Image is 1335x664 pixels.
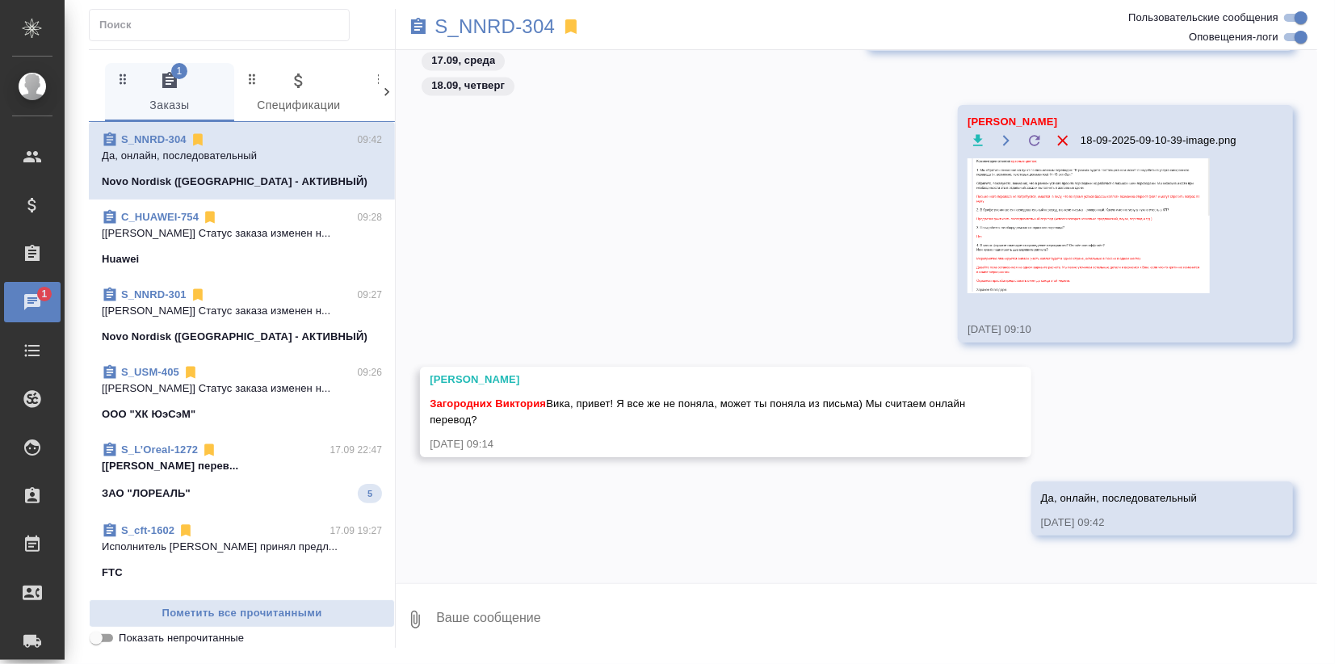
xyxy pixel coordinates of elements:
[435,19,555,35] a: S_NNRD-304
[183,364,199,380] svg: Отписаться
[430,397,968,426] span: Вика, привет! Я все же не поняла, может ты поняла из письма) Мы считаем онлайн перевод?
[968,130,988,150] button: Скачать
[358,364,383,380] p: 09:26
[1024,130,1044,150] label: Обновить файл
[358,287,383,303] p: 09:27
[431,53,495,69] p: 17.09, среда
[430,372,975,388] div: [PERSON_NAME]
[431,78,505,94] p: 18.09, четверг
[968,158,1210,293] img: 18-09-2025-09-10-39-image.png
[89,432,395,513] div: S_L’Oreal-127217.09 22:47[[PERSON_NAME] перев...ЗАО "ЛОРЕАЛЬ"5
[4,282,61,322] a: 1
[245,71,260,86] svg: Зажми и перетащи, чтобы поменять порядок вкладок
[89,513,395,590] div: S_cft-160217.09 19:27Исполнитель [PERSON_NAME] принял предл...FTC
[89,355,395,432] div: S_USM-40509:26[[PERSON_NAME]] Статус заказа изменен н...ООО "ХК ЮэСэМ"
[102,565,123,581] p: FTC
[121,524,174,536] a: S_cft-1602
[102,148,382,164] p: Да, онлайн, последовательный
[31,286,57,302] span: 1
[102,303,382,319] p: [[PERSON_NAME]] Статус заказа изменен н...
[89,200,395,277] div: C_HUAWEI-75409:28[[PERSON_NAME]] Статус заказа изменен н...Huawei
[102,251,139,267] p: Huawei
[102,174,367,190] p: Novo Nordisk ([GEOGRAPHIC_DATA] - АКТИВНЫЙ)
[430,436,975,452] div: [DATE] 09:14
[89,122,395,200] div: S_NNRD-30409:42Да, онлайн, последовательныйNovo Nordisk ([GEOGRAPHIC_DATA] - АКТИВНЫЙ)
[89,599,395,628] button: Пометить все прочитанными
[102,485,191,502] p: ЗАО "ЛОРЕАЛЬ"
[102,458,382,474] p: [[PERSON_NAME] перев...
[121,443,198,456] a: S_L’Oreal-1272
[190,287,206,303] svg: Отписаться
[430,397,546,410] span: Загородних Виктория
[190,132,206,148] svg: Отписаться
[102,406,195,422] p: ООО "ХК ЮэСэМ"
[102,539,382,555] p: Исполнитель [PERSON_NAME] принял предл...
[968,321,1236,338] div: [DATE] 09:10
[121,366,179,378] a: S_USM-405
[1128,10,1278,26] span: Пользовательские сообщения
[98,604,386,623] span: Пометить все прочитанными
[121,133,187,145] a: S_NNRD-304
[202,209,218,225] svg: Отписаться
[1041,492,1198,504] span: Да, онлайн, последовательный
[374,71,389,86] svg: Зажми и перетащи, чтобы поменять порядок вкладок
[121,211,199,223] a: C_HUAWEI-754
[373,71,483,116] span: Клиенты
[171,63,187,79] span: 1
[358,485,382,502] span: 5
[178,523,194,539] svg: Отписаться
[1081,132,1236,149] span: 18-09-2025-09-10-39-image.png
[996,130,1016,150] button: Открыть на драйве
[119,630,244,646] span: Показать непрочитанные
[102,329,367,345] p: Novo Nordisk ([GEOGRAPHIC_DATA] - АКТИВНЫЙ)
[115,71,225,116] span: Заказы
[968,116,1057,128] span: [PERSON_NAME]
[102,225,382,242] p: [[PERSON_NAME]] Статус заказа изменен н...
[1052,130,1073,150] button: Удалить файл
[1189,29,1278,45] span: Оповещения-логи
[115,71,131,86] svg: Зажми и перетащи, чтобы поменять порядок вкладок
[330,442,383,458] p: 17.09 22:47
[201,442,217,458] svg: Отписаться
[121,288,187,300] a: S_NNRD-301
[89,277,395,355] div: S_NNRD-30109:27[[PERSON_NAME]] Статус заказа изменен н...Novo Nordisk ([GEOGRAPHIC_DATA] - АКТИВНЫЙ)
[358,209,383,225] p: 09:28
[244,71,354,116] span: Спецификации
[1041,515,1236,531] div: [DATE] 09:42
[102,380,382,397] p: [[PERSON_NAME]] Статус заказа изменен н...
[99,14,349,36] input: Поиск
[330,523,383,539] p: 17.09 19:27
[358,132,383,148] p: 09:42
